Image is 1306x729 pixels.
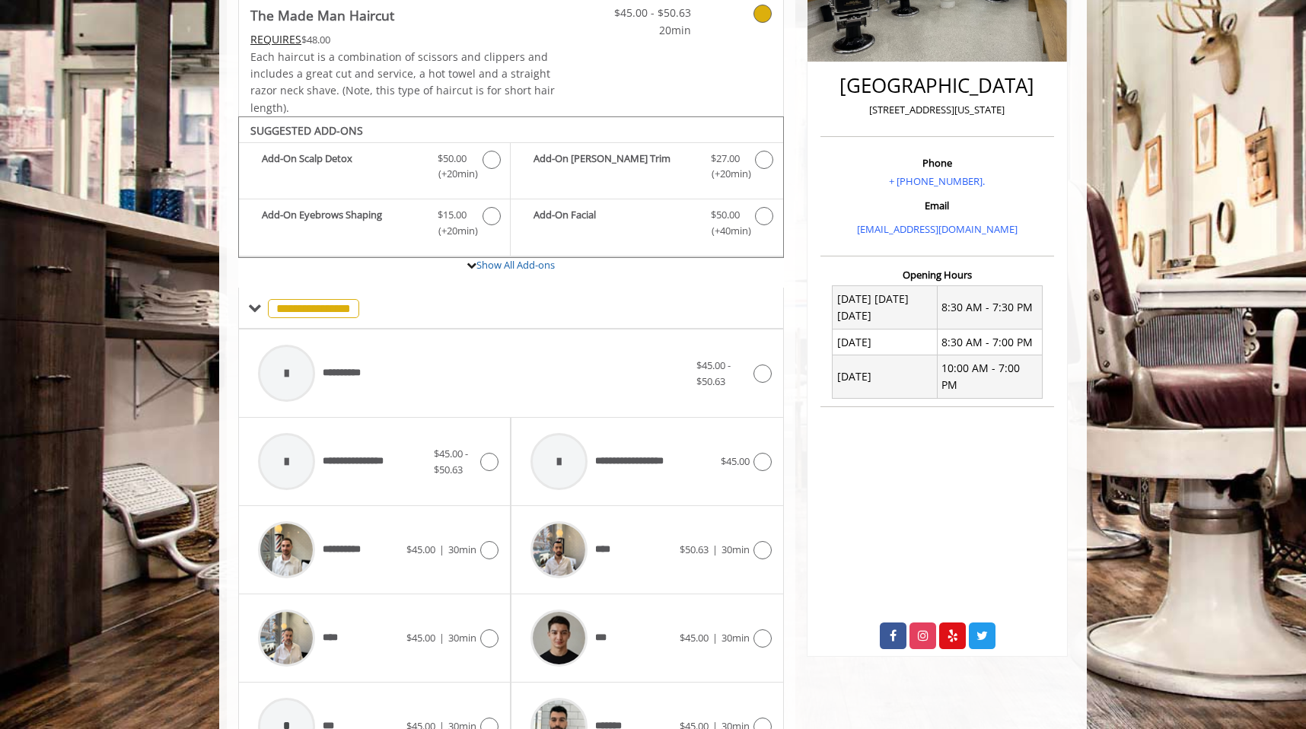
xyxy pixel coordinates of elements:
h3: Opening Hours [820,269,1054,280]
span: $45.00 - $50.63 [601,5,691,21]
b: Add-On [PERSON_NAME] Trim [534,151,695,183]
span: $45.00 [406,543,435,556]
span: $45.00 - $50.63 [696,358,731,388]
span: | [712,543,718,556]
td: 8:30 AM - 7:00 PM [937,329,1042,355]
b: SUGGESTED ADD-ONS [250,123,363,138]
div: $48.00 [250,31,556,48]
td: 10:00 AM - 7:00 PM [937,355,1042,399]
span: 20min [601,22,691,39]
span: $50.00 [438,151,467,167]
span: $45.00 [406,631,435,645]
span: (+20min ) [430,166,475,182]
span: $45.00 [680,631,709,645]
span: (+20min ) [430,223,475,239]
b: Add-On Scalp Detox [262,151,422,183]
label: Add-On Facial [518,207,775,243]
span: $50.00 [711,207,740,223]
label: Add-On Scalp Detox [247,151,502,186]
td: 8:30 AM - 7:30 PM [937,286,1042,329]
a: Show All Add-ons [476,258,555,272]
span: 30min [448,543,476,556]
span: (+20min ) [702,166,747,182]
span: $45.00 - $50.63 [434,447,468,476]
b: The Made Man Haircut [250,5,394,26]
span: 30min [448,631,476,645]
span: (+40min ) [702,223,747,239]
b: Add-On Eyebrows Shaping [262,207,422,239]
a: + [PHONE_NUMBER]. [889,174,985,188]
h2: [GEOGRAPHIC_DATA] [824,75,1050,97]
td: [DATE] [833,329,938,355]
span: | [712,631,718,645]
label: Add-On Eyebrows Shaping [247,207,502,243]
a: [EMAIL_ADDRESS][DOMAIN_NAME] [857,222,1018,236]
h3: Email [824,200,1050,211]
span: $45.00 [721,454,750,468]
p: [STREET_ADDRESS][US_STATE] [824,102,1050,118]
td: [DATE] [833,355,938,399]
td: [DATE] [DATE] [DATE] [833,286,938,329]
b: Add-On Facial [534,207,695,239]
span: $15.00 [438,207,467,223]
span: 30min [721,631,750,645]
span: 30min [721,543,750,556]
span: Each haircut is a combination of scissors and clippers and includes a great cut and service, a ho... [250,49,555,115]
span: | [439,543,444,556]
label: Add-On Beard Trim [518,151,775,186]
h3: Phone [824,158,1050,168]
span: This service needs some Advance to be paid before we block your appointment [250,32,301,46]
span: $50.63 [680,543,709,556]
span: $27.00 [711,151,740,167]
div: The Made Man Haircut Add-onS [238,116,784,258]
span: | [439,631,444,645]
